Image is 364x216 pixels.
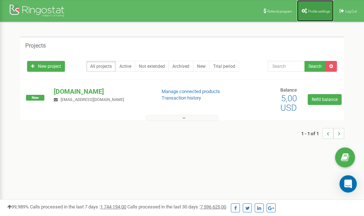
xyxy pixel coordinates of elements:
[345,9,357,13] span: Log Out
[135,61,169,72] a: Not extended
[162,95,201,101] a: Transaction history
[268,61,305,72] input: Search
[115,61,135,72] a: Active
[267,9,292,13] span: Referral program
[301,121,344,146] nav: ...
[280,87,297,93] span: Balance
[27,61,65,72] a: New project
[61,97,124,102] span: [EMAIL_ADDRESS][DOMAIN_NAME]
[280,93,297,113] span: 5,00 USD
[26,95,44,101] span: New
[168,61,193,72] a: Archived
[304,61,326,72] button: Search
[25,43,46,49] h5: Projects
[86,61,116,72] a: All projects
[339,175,357,193] div: Open Intercom Messenger
[30,204,126,210] span: Calls processed in the last 7 days :
[209,61,239,72] a: Trial period
[200,204,226,210] u: 7 596 625,00
[127,204,226,210] span: Calls processed in the last 30 days :
[7,204,29,210] span: 99,989%
[162,89,220,94] a: Manage connected products
[54,87,150,96] p: [DOMAIN_NAME]
[100,204,126,210] u: 1 744 194,00
[301,128,323,139] span: 1 - 1 of 1
[308,9,330,13] span: Profile settings
[193,61,210,72] a: New
[308,94,342,105] a: Refill balance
